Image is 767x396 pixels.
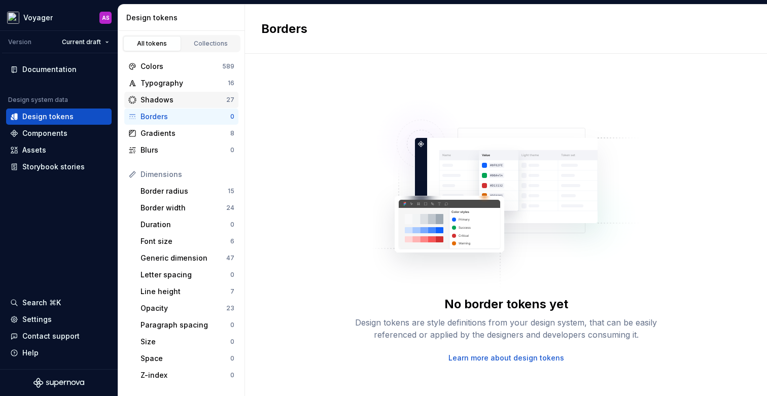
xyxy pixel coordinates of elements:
[124,92,238,108] a: Shadows27
[230,221,234,229] div: 0
[136,183,238,199] a: Border radius15
[6,345,112,361] button: Help
[141,112,230,122] div: Borders
[23,13,53,23] div: Voyager
[141,253,226,263] div: Generic dimension
[8,38,31,46] div: Version
[6,159,112,175] a: Storybook stories
[136,250,238,266] a: Generic dimension47
[230,271,234,279] div: 0
[448,353,564,363] a: Learn more about design tokens
[141,353,230,364] div: Space
[7,12,19,24] img: e5527c48-e7d1-4d25-8110-9641689f5e10.png
[228,79,234,87] div: 16
[6,311,112,328] a: Settings
[230,354,234,363] div: 0
[124,109,238,125] a: Borders0
[22,331,80,341] div: Contact support
[136,367,238,383] a: Z-index0
[141,169,234,179] div: Dimensions
[230,338,234,346] div: 0
[124,58,238,75] a: Colors589
[141,337,230,347] div: Size
[141,78,228,88] div: Typography
[136,200,238,216] a: Border width24
[444,296,568,312] div: No border tokens yet
[6,328,112,344] button: Contact support
[141,320,230,330] div: Paragraph spacing
[22,145,46,155] div: Assets
[6,142,112,158] a: Assets
[141,303,226,313] div: Opacity
[230,321,234,329] div: 0
[22,128,67,138] div: Components
[62,38,101,46] span: Current draft
[141,145,230,155] div: Blurs
[141,270,230,280] div: Letter spacing
[6,61,112,78] a: Documentation
[141,61,222,71] div: Colors
[22,162,85,172] div: Storybook stories
[136,300,238,316] a: Opacity23
[33,378,84,388] svg: Supernova Logo
[230,287,234,296] div: 7
[8,96,68,104] div: Design system data
[136,283,238,300] a: Line height7
[141,186,228,196] div: Border radius
[22,348,39,358] div: Help
[57,35,114,49] button: Current draft
[22,64,77,75] div: Documentation
[136,317,238,333] a: Paragraph spacing0
[228,187,234,195] div: 15
[230,129,234,137] div: 8
[141,128,230,138] div: Gradients
[344,316,669,341] div: Design tokens are style definitions from your design system, that can be easily referenced or app...
[230,237,234,245] div: 6
[6,125,112,141] a: Components
[22,112,74,122] div: Design tokens
[136,233,238,249] a: Font size6
[222,62,234,70] div: 589
[141,203,226,213] div: Border width
[136,334,238,350] a: Size0
[22,314,52,325] div: Settings
[127,40,178,48] div: All tokens
[226,204,234,212] div: 24
[226,304,234,312] div: 23
[230,146,234,154] div: 0
[136,350,238,367] a: Space0
[136,267,238,283] a: Letter spacing0
[6,295,112,311] button: Search ⌘K
[141,370,230,380] div: Z-index
[141,236,230,246] div: Font size
[124,75,238,91] a: Typography16
[2,7,116,28] button: VoyagerAS
[126,13,240,23] div: Design tokens
[141,286,230,297] div: Line height
[230,371,234,379] div: 0
[124,142,238,158] a: Blurs0
[141,220,230,230] div: Duration
[124,125,238,141] a: Gradients8
[102,14,110,22] div: AS
[186,40,236,48] div: Collections
[136,217,238,233] a: Duration0
[261,21,307,37] h2: Borders
[22,298,61,308] div: Search ⌘K
[141,95,226,105] div: Shadows
[6,109,112,125] a: Design tokens
[230,113,234,121] div: 0
[226,96,234,104] div: 27
[226,254,234,262] div: 47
